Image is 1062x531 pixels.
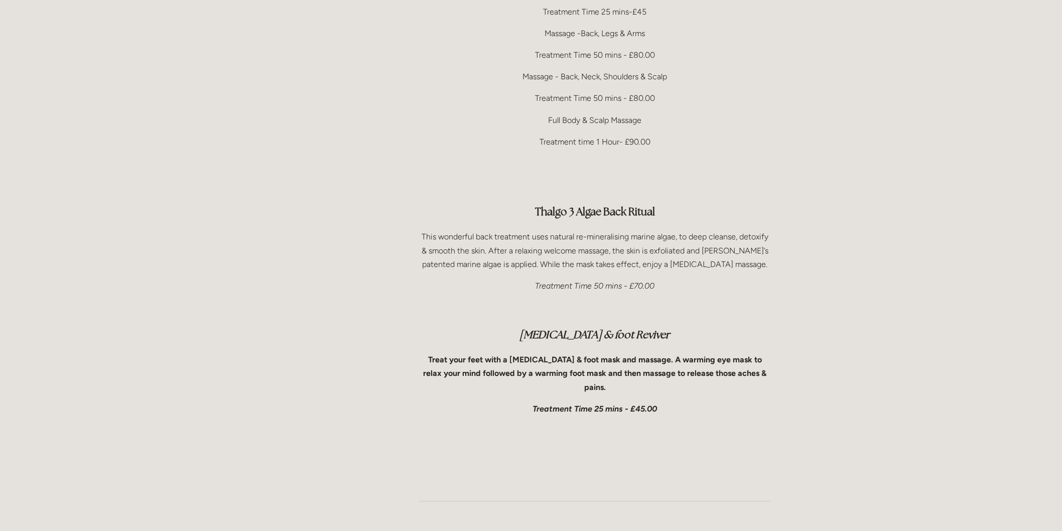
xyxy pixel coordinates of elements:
[533,405,657,414] em: Treatment Time 25 mins - £45.00
[419,230,771,272] p: This wonderful back treatment uses natural re-mineralising marine algae, to deep cleanse, detoxif...
[419,5,771,19] p: Treatment Time 25 mins-£45
[419,135,771,149] p: Treatment time 1 Hour- £90.00
[536,282,655,291] em: Treatment Time 50 mins - £70.00
[520,328,671,342] em: [MEDICAL_DATA] & foot Reviver
[419,70,771,83] p: Massage - Back, Neck, Shoulders & Scalp
[424,355,769,392] strong: Treat your feet with a [MEDICAL_DATA] & foot mask and massage. A warming eye mask to relax your m...
[535,205,655,219] strong: Thalgo 3 Algae Back Ritual
[419,113,771,127] p: Full Body & Scalp Massage
[419,27,771,40] p: Massage -Back, Legs & Arms
[419,48,771,62] p: Treatment Time 50 mins - £80.00
[419,91,771,105] p: Treatment Time 50 mins - £80.00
